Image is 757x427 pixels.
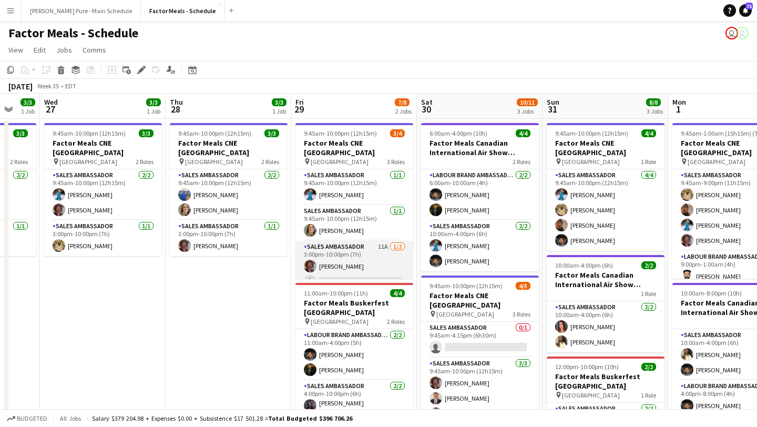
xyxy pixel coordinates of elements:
[295,169,413,205] app-card-role: Sales Ambassador1/19:45am-10:00pm (12h15m)[PERSON_NAME]
[547,255,664,352] app-job-card: 10:00am-4:00pm (6h)2/2Factor Meals Canadian International Air Show [GEOGRAPHIC_DATA]1 RoleSales A...
[647,107,663,115] div: 3 Jobs
[390,129,405,137] span: 3/4
[421,123,539,271] app-job-card: 6:00am-4:00pm (10h)4/4Factor Meals Canadian International Air Show [GEOGRAPHIC_DATA]2 RolesLabour...
[83,45,106,55] span: Comms
[421,169,539,220] app-card-role: Labour Brand Ambassadors2/26:00am-10:00am (4h)[PERSON_NAME][PERSON_NAME]
[516,282,530,290] span: 4/5
[35,82,61,90] span: Week 35
[646,98,661,106] span: 8/8
[65,82,76,90] div: EDT
[295,329,413,380] app-card-role: Labour Brand Ambassadors2/211:00am-4:00pm (5h)[PERSON_NAME][PERSON_NAME]
[78,43,110,57] a: Comms
[745,3,753,9] span: 71
[562,158,620,166] span: [GEOGRAPHIC_DATA]
[421,358,539,424] app-card-role: Sales Ambassador3/39:45am-10:00pm (12h15m)[PERSON_NAME][PERSON_NAME][PERSON_NAME]
[272,98,287,106] span: 3/3
[736,27,749,39] app-user-avatar: Tifany Scifo
[136,158,154,166] span: 2 Roles
[641,391,656,399] span: 1 Role
[17,415,47,422] span: Budgeted
[58,414,83,422] span: All jobs
[185,158,243,166] span: [GEOGRAPHIC_DATA]
[146,98,161,106] span: 3/3
[420,103,433,115] span: 30
[261,158,279,166] span: 2 Roles
[547,97,559,107] span: Sun
[421,322,539,358] app-card-role: Sales Ambassador0/19:45am-4:15pm (6h30m)
[295,241,413,292] app-card-role: Sales Ambassador11A1/23:00pm-10:00pm (7h)[PERSON_NAME]
[44,97,58,107] span: Wed
[264,129,279,137] span: 3/3
[44,138,162,157] h3: Factor Meals CNE [GEOGRAPHIC_DATA]
[421,97,433,107] span: Sat
[725,27,738,39] app-user-avatar: Leticia Fayzano
[395,107,412,115] div: 2 Jobs
[688,158,745,166] span: [GEOGRAPHIC_DATA]
[56,45,72,55] span: Jobs
[555,363,619,371] span: 12:00pm-10:00pm (10h)
[545,103,559,115] span: 31
[304,129,377,137] span: 9:45am-10:00pm (12h15m)
[29,43,50,57] a: Edit
[547,138,664,157] h3: Factor Meals CNE [GEOGRAPHIC_DATA]
[641,129,656,137] span: 4/4
[304,289,368,297] span: 11:00am-10:00pm (11h)
[429,129,487,137] span: 6:00am-4:00pm (10h)
[387,318,405,326] span: 2 Roles
[295,97,304,107] span: Fri
[52,43,76,57] a: Jobs
[170,138,288,157] h3: Factor Meals CNE [GEOGRAPHIC_DATA]
[8,81,33,91] div: [DATE]
[641,261,656,269] span: 2/2
[295,123,413,279] div: 9:45am-10:00pm (12h15m)3/4Factor Meals CNE [GEOGRAPHIC_DATA] [GEOGRAPHIC_DATA]3 RolesSales Ambass...
[170,169,288,220] app-card-role: Sales Ambassador2/29:45am-10:00pm (12h15m)[PERSON_NAME][PERSON_NAME]
[516,129,530,137] span: 4/4
[547,301,664,352] app-card-role: Sales Ambassador2/210:00am-4:00pm (6h)[PERSON_NAME][PERSON_NAME]
[8,45,23,55] span: View
[513,158,530,166] span: 2 Roles
[272,107,286,115] div: 1 Job
[147,107,160,115] div: 1 Job
[547,372,664,391] h3: Factor Meals Buskerfest [GEOGRAPHIC_DATA]
[421,220,539,271] app-card-role: Sales Ambassador2/210:00am-4:00pm (6h)[PERSON_NAME][PERSON_NAME]
[8,25,138,41] h1: Factor Meals - Schedule
[295,205,413,241] app-card-role: Sales Ambassador1/19:45am-10:00pm (12h15m)[PERSON_NAME]
[513,310,530,318] span: 3 Roles
[295,298,413,317] h3: Factor Meals Buskerfest [GEOGRAPHIC_DATA]
[268,414,352,422] span: Total Budgeted $396 706.26
[311,158,369,166] span: [GEOGRAPHIC_DATA]
[170,220,288,256] app-card-role: Sales Ambassador1/13:00pm-10:00pm (7h)[PERSON_NAME]
[387,158,405,166] span: 3 Roles
[641,363,656,371] span: 2/2
[295,138,413,157] h3: Factor Meals CNE [GEOGRAPHIC_DATA]
[59,158,117,166] span: [GEOGRAPHIC_DATA]
[44,123,162,256] app-job-card: 9:45am-10:00pm (12h15m)3/3Factor Meals CNE [GEOGRAPHIC_DATA] [GEOGRAPHIC_DATA]2 RolesSales Ambass...
[311,318,369,326] span: [GEOGRAPHIC_DATA]
[294,103,304,115] span: 29
[43,103,58,115] span: 27
[44,169,162,220] app-card-role: Sales Ambassador2/29:45am-10:00pm (12h15m)[PERSON_NAME][PERSON_NAME]
[170,123,288,256] app-job-card: 9:45am-10:00pm (12h15m)3/3Factor Meals CNE [GEOGRAPHIC_DATA] [GEOGRAPHIC_DATA]2 RolesSales Ambass...
[139,129,154,137] span: 3/3
[739,4,752,17] a: 71
[517,107,537,115] div: 3 Jobs
[562,391,620,399] span: [GEOGRAPHIC_DATA]
[671,103,686,115] span: 1
[421,291,539,310] h3: Factor Meals CNE [GEOGRAPHIC_DATA]
[641,290,656,298] span: 1 Role
[641,158,656,166] span: 1 Role
[34,45,46,55] span: Edit
[22,1,141,21] button: [PERSON_NAME] Pure - Main Schedule
[53,129,126,137] span: 9:45am-10:00pm (12h15m)
[13,129,28,137] span: 3/3
[547,270,664,289] h3: Factor Meals Canadian International Air Show [GEOGRAPHIC_DATA]
[547,123,664,251] app-job-card: 9:45am-10:00pm (12h15m)4/4Factor Meals CNE [GEOGRAPHIC_DATA] [GEOGRAPHIC_DATA]1 RoleSales Ambassa...
[681,289,742,297] span: 10:00am-8:00pm (10h)
[21,98,35,106] span: 3/3
[178,129,251,137] span: 9:45am-10:00pm (12h15m)
[10,158,28,166] span: 2 Roles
